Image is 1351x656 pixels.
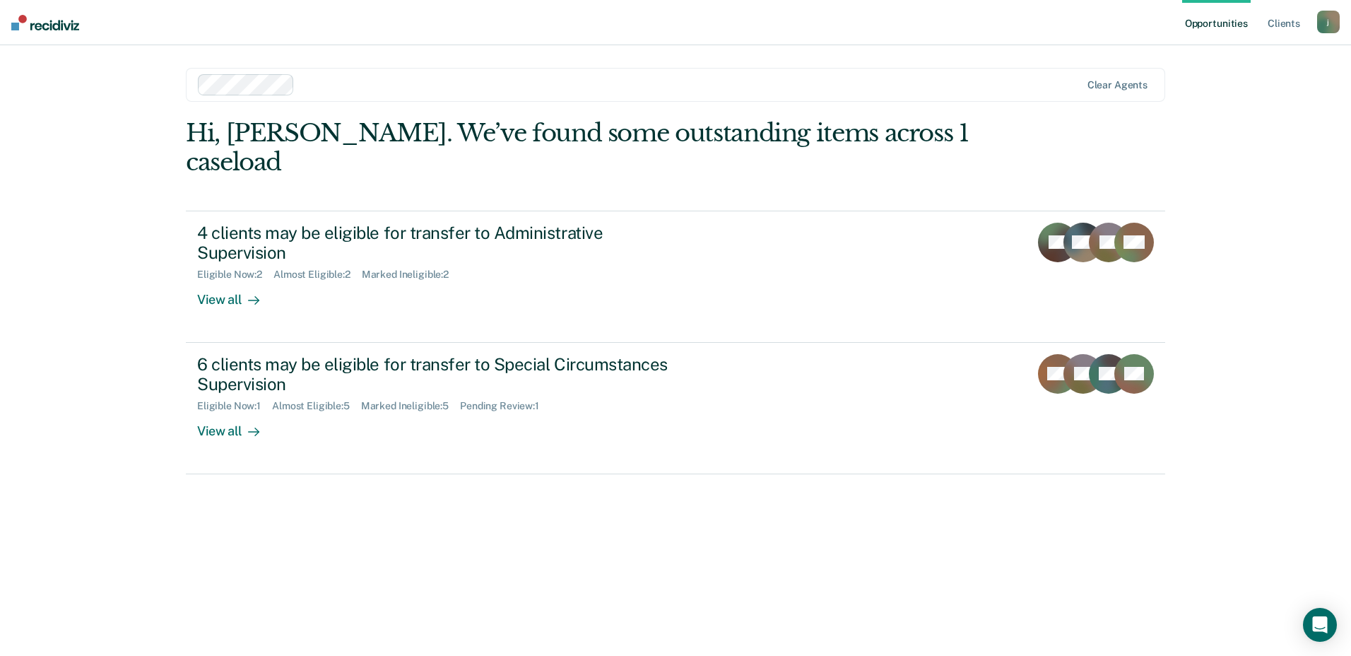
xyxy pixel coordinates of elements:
div: 4 clients may be eligible for transfer to Administrative Supervision [197,223,693,264]
div: 6 clients may be eligible for transfer to Special Circumstances Supervision [197,354,693,395]
div: Almost Eligible : 2 [273,269,362,281]
div: Marked Ineligible : 2 [362,269,460,281]
div: Hi, [PERSON_NAME]. We’ve found some outstanding items across 1 caseload [186,119,969,177]
a: 4 clients may be eligible for transfer to Administrative SupervisionEligible Now:2Almost Eligible... [186,211,1165,343]
div: Marked Ineligible : 5 [361,400,460,412]
div: View all [197,412,276,440]
a: 6 clients may be eligible for transfer to Special Circumstances SupervisionEligible Now:1Almost E... [186,343,1165,474]
div: Clear agents [1087,79,1148,91]
div: Pending Review : 1 [460,400,550,412]
div: Open Intercom Messenger [1303,608,1337,642]
div: Eligible Now : 1 [197,400,272,412]
button: j [1317,11,1340,33]
div: Almost Eligible : 5 [272,400,361,412]
div: View all [197,281,276,308]
div: Eligible Now : 2 [197,269,273,281]
img: Recidiviz [11,15,79,30]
